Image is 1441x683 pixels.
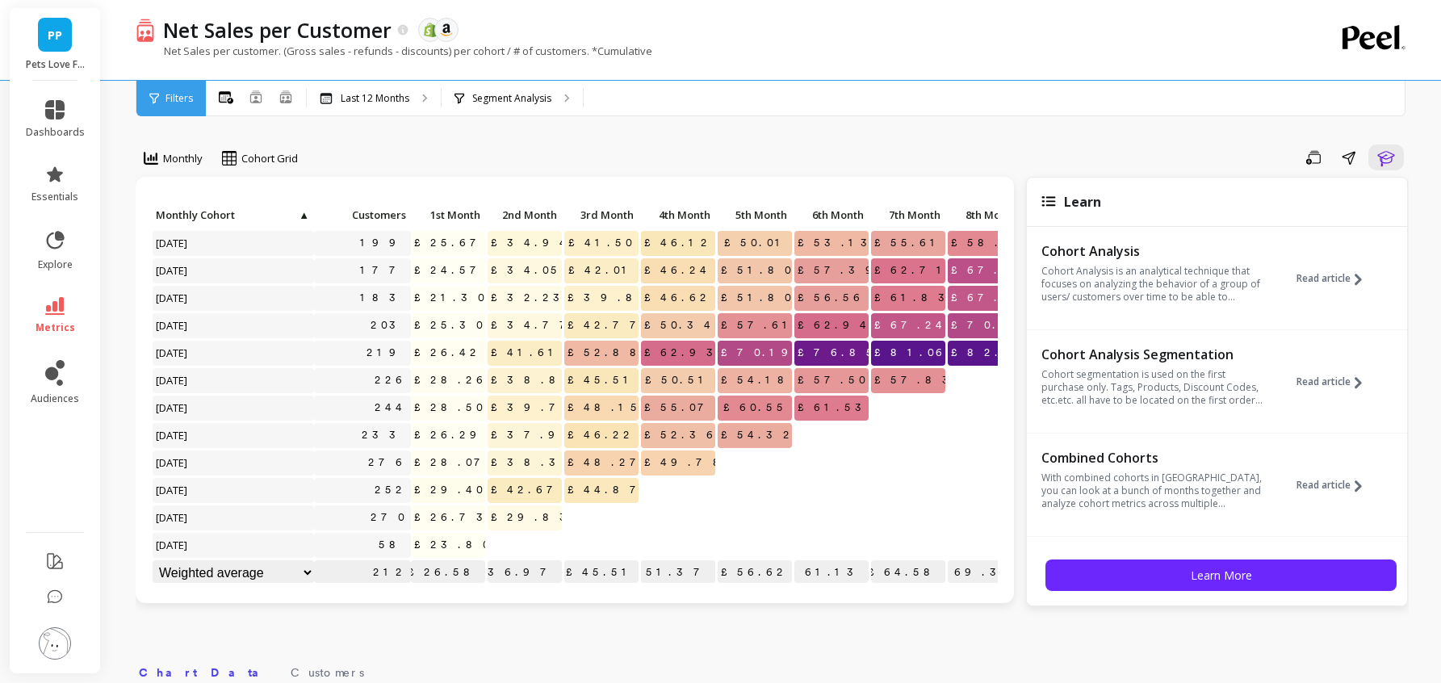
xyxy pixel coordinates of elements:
p: Net Sales per customer. (Gross sales - refunds - discounts) per cohort / # of customers. *Cumulative [136,44,652,58]
a: 244 [371,396,411,420]
span: 2nd Month [491,208,557,221]
span: £44.87 [564,478,651,502]
span: £52.88 [564,341,651,365]
span: [DATE] [153,286,192,310]
p: Combined Cohorts [1041,450,1263,466]
span: £42.77 [564,313,651,337]
span: £28.07 [411,450,496,475]
p: 1st Month [411,203,485,226]
span: £29.40 [411,478,489,502]
span: [DATE] [153,231,192,255]
span: £48.15 [564,396,646,420]
span: 8th Month [951,208,1017,221]
span: £58.00 [948,231,1024,255]
span: £26.73 [411,505,498,530]
span: £55.07 [641,396,719,420]
span: 5th Month [721,208,787,221]
p: 3rd Month [564,203,639,226]
img: header icon [136,18,155,41]
span: £52.36 [641,423,722,447]
span: [DATE] [153,396,192,420]
span: £67.54 [948,258,1028,283]
span: £21.30 [411,286,491,310]
span: PP [48,26,62,44]
span: £46.12 [641,231,716,255]
span: £51.80 [718,286,798,310]
span: £50.51 [642,368,715,392]
span: £60.55 [720,396,792,420]
span: £41.61 [488,341,565,365]
span: £49.78 [641,450,735,475]
span: 6th Month [798,208,864,221]
span: £42.67 [488,478,568,502]
span: [DATE] [153,450,192,475]
p: 5th Month [718,203,792,226]
p: Monthly Cohort [153,203,314,226]
span: £41.50 [565,231,639,255]
span: 1st Month [414,208,480,221]
span: £24.57 [411,258,492,283]
p: 6th Month [794,203,869,226]
div: Toggle SortBy [152,203,228,228]
span: Customers [291,664,364,681]
span: £54.32 [718,423,798,447]
span: Read article [1296,375,1351,388]
span: £67.24 [871,313,951,337]
span: £39.73 [488,396,588,420]
span: Chart Data [139,664,271,681]
p: 8th Month [948,203,1022,226]
span: £67.03 [948,286,1032,310]
p: £51.37 [641,560,715,585]
div: Toggle SortBy [717,203,794,228]
a: 203 [367,313,411,337]
span: £48.27 [564,450,651,475]
p: 212 [314,560,411,585]
span: £26.29 [411,423,492,447]
span: Read article [1296,479,1351,492]
span: £61.53 [794,396,877,420]
span: £32.23 [488,286,575,310]
div: Toggle SortBy [563,203,640,228]
button: Read article [1296,241,1374,316]
span: 3rd Month [568,208,634,221]
span: £55.61 [871,231,947,255]
span: £54.18 [718,368,799,392]
button: Read article [1296,448,1374,522]
span: £25.30 [411,313,489,337]
span: [DATE] [153,341,192,365]
span: £42.01 [565,258,639,283]
span: [DATE] [153,533,192,557]
a: 177 [357,258,411,283]
span: £45.51 [564,368,640,392]
span: £46.22 [564,423,639,447]
span: £57.50 [794,368,872,392]
p: Cohort Analysis Segmentation [1041,346,1263,362]
span: Cohort Grid [241,151,298,166]
div: Toggle SortBy [794,203,870,228]
a: 219 [363,341,411,365]
span: Read article [1296,272,1351,285]
p: £56.62 [718,560,792,585]
span: ▲ [297,208,309,221]
button: Read article [1296,345,1374,419]
span: £50.01 [721,231,792,255]
span: [DATE] [153,368,192,392]
img: profile picture [39,627,71,660]
p: Customers [314,203,411,226]
span: £57.83 [871,368,964,392]
p: £61.13 [794,560,869,585]
span: explore [38,258,73,271]
p: £45.51 [564,560,639,585]
span: £62.93 [641,341,728,365]
span: £29.83 [488,505,581,530]
span: £38.83 [488,368,588,392]
span: Monthly Cohort [156,208,297,221]
p: With combined cohorts in [GEOGRAPHIC_DATA], you can look at a bunch of months together and analyz... [1041,471,1263,510]
p: Cohort segmentation is used on the first purchase only. Tags, Products, Discount Codes, etc.etc. ... [1041,368,1263,407]
p: 2nd Month [488,203,562,226]
span: £34.94 [488,231,575,255]
a: 199 [357,231,411,255]
span: £46.62 [641,286,715,310]
p: Cohort Analysis is an analytical technique that focuses on analyzing the behavior of a group of u... [1041,265,1263,304]
span: dashboards [26,126,85,139]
